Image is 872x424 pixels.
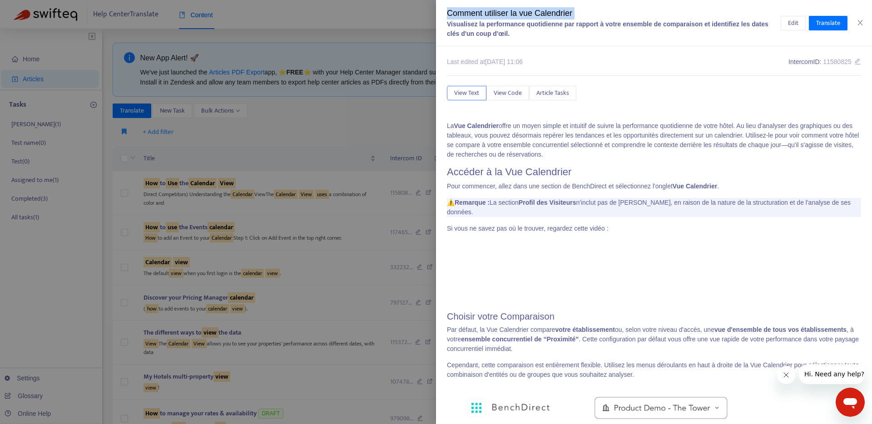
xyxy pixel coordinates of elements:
iframe: Close message [777,366,795,384]
p: Cependant, cette comparaison est entièrement flexible. Utilisez les menus déroulants en haut à dr... [447,360,861,380]
p: La offre un moyen simple et intuitif de suivre la performance quotidienne de votre hôtel. Au lieu... [447,121,861,159]
b: votre établissement [555,326,615,333]
span: Translate [816,18,840,28]
button: Article Tasks [529,86,576,100]
span: View Code [494,88,522,98]
div: Last edited at [DATE] 11:06 [447,57,523,67]
span: View Text [454,88,479,98]
iframe: Message from company [799,364,865,384]
button: Edit [781,16,806,30]
h2: Choisir votre Comparaison [447,311,861,322]
div: Comment utiliser la vue Calendrier [447,7,781,20]
span: Article Tasks [536,88,569,98]
h1: Accéder à la Vue Calendrier [447,166,861,178]
b: Vue Calendrier [454,122,499,129]
p: Si vous ne savez pas où le trouver, regardez cette vidéo : [447,224,861,233]
span: 11580825 [823,58,851,65]
b: ensemble concurrentiel de “Proximité” [461,335,579,343]
button: Translate [809,16,847,30]
iframe: Button to launch messaging window [836,388,865,417]
button: Close [854,19,867,27]
p: Par défaut, la Vue Calendrier compare ou, selon votre niveau d'accès, une , à votre . Cette confi... [447,325,861,354]
b: vue d'ensemble de tous vos établissements [714,326,847,333]
div: Visualisez la performance quotidienne par rapport à votre ensemble de comparaison et identifiez l... [447,20,781,39]
p: Pour commencer, allez dans une section de BenchDirect et sélectionnez l'onglet . [447,182,861,191]
button: View Text [447,86,486,100]
span: close [857,19,864,26]
b: Profil des Visiteurs [519,199,576,206]
p: ⚠️ La section n'inclut pas de [PERSON_NAME], en raison de la nature de la structuration et de l'a... [447,198,861,217]
span: Edit [788,18,798,28]
b: Remarque : [455,199,490,206]
div: Intercom ID: [788,57,861,67]
b: Vue Calendrier [673,182,717,190]
button: View Code [486,86,529,100]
